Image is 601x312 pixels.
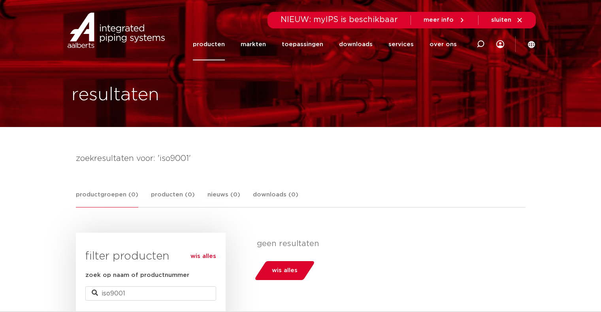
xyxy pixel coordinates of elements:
[253,190,298,207] a: downloads (0)
[76,152,526,165] h4: zoekresultaten voor: 'iso9001'
[496,28,504,60] div: my IPS
[193,28,225,60] a: producten
[388,28,414,60] a: services
[190,252,216,261] a: wis alles
[257,239,520,248] p: geen resultaten
[85,286,216,301] input: zoeken
[193,28,457,60] nav: Menu
[207,190,240,207] a: nieuws (0)
[241,28,266,60] a: markten
[76,190,138,207] a: productgroepen (0)
[339,28,373,60] a: downloads
[151,190,195,207] a: producten (0)
[430,28,457,60] a: over ons
[85,248,216,264] h3: filter producten
[272,264,298,277] span: wis alles
[491,17,523,24] a: sluiten
[424,17,465,24] a: meer info
[85,271,189,280] label: zoek op naam of productnummer
[281,16,398,24] span: NIEUW: myIPS is beschikbaar
[491,17,511,23] span: sluiten
[72,82,159,108] h1: resultaten
[282,28,323,60] a: toepassingen
[424,17,454,23] span: meer info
